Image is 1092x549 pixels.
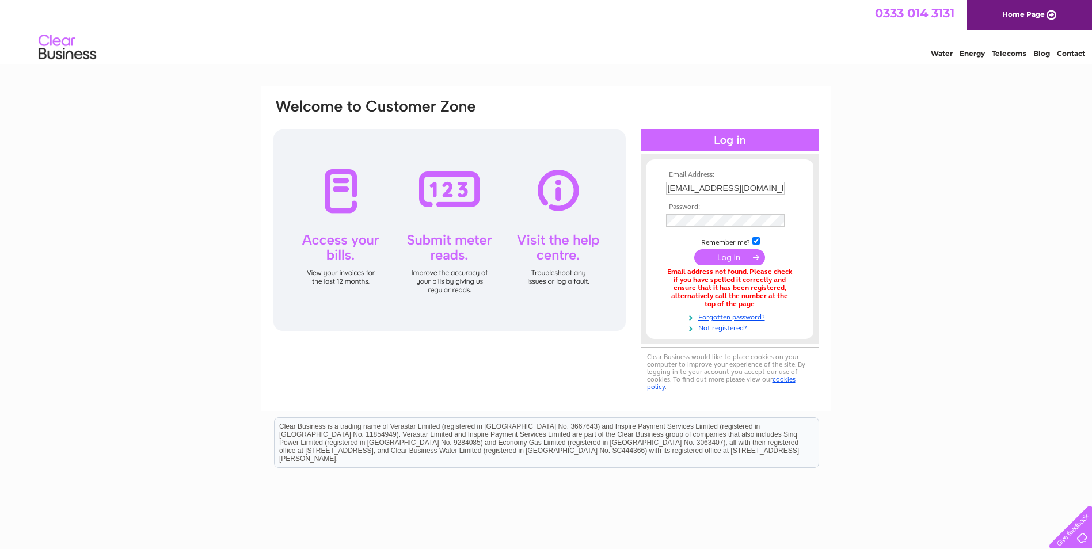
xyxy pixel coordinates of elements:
th: Email Address: [663,171,797,179]
div: Clear Business is a trading name of Verastar Limited (registered in [GEOGRAPHIC_DATA] No. 3667643... [275,6,819,56]
div: Email address not found. Please check if you have spelled it correctly and ensure that it has bee... [666,268,794,308]
a: Contact [1057,49,1085,58]
a: Blog [1033,49,1050,58]
div: Clear Business would like to place cookies on your computer to improve your experience of the sit... [641,347,819,397]
a: Forgotten password? [666,311,797,322]
td: Remember me? [663,235,797,247]
a: Water [931,49,953,58]
input: Submit [694,249,765,265]
img: logo.png [38,30,97,65]
a: Not registered? [666,322,797,333]
a: Energy [960,49,985,58]
a: 0333 014 3131 [875,6,954,20]
a: cookies policy [647,375,796,391]
th: Password: [663,203,797,211]
a: Telecoms [992,49,1026,58]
